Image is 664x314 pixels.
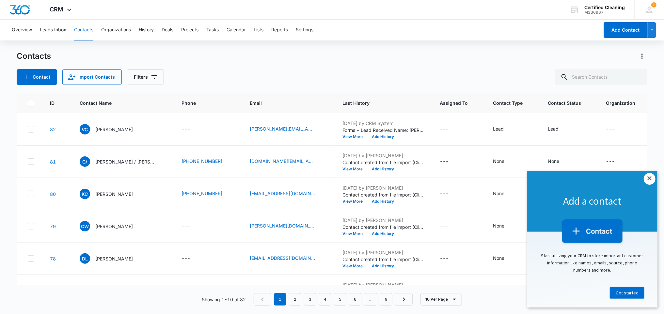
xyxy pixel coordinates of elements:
button: 10 Per Page [420,293,462,306]
div: Contact Type - None - Select to Edit Field [493,190,516,198]
a: [EMAIL_ADDRESS][DOMAIN_NAME] [250,255,315,261]
div: Email - kylieconnors@thecantablounge.com - Select to Edit Field [250,190,327,198]
div: --- [440,190,449,198]
span: Email [250,100,317,106]
div: None [493,222,504,229]
div: Assigned To - - Select to Edit Field [440,158,460,165]
button: Add History [367,264,399,268]
button: Overview [12,20,32,40]
div: --- [182,222,190,230]
p: [PERSON_NAME] [95,126,133,133]
p: [PERSON_NAME] [95,191,133,197]
a: Page 3 [304,293,316,306]
div: Email - victor.chiang@doco.com - Select to Edit Field [250,125,327,133]
div: --- [440,125,449,133]
div: None [493,190,504,197]
div: Email - carlos.de@inspirebrands.com - Select to Edit Field [250,158,327,165]
div: Email - beaconfamilydental@gmail.com - Select to Edit Field [250,255,327,262]
div: notifications count [651,2,656,8]
a: Page 6 [349,293,361,306]
div: Assigned To - - Select to Edit Field [440,255,460,262]
button: Add History [367,167,399,171]
button: View More [342,264,367,268]
div: --- [440,158,449,165]
button: Add History [367,199,399,203]
a: [PHONE_NUMBER] [182,158,222,165]
button: Settings [296,20,313,40]
div: Phone - - Select to Edit Field [182,255,202,262]
div: Contact Name - Carlos / Heather - Select to Edit Field [80,156,166,167]
button: Deals [162,20,173,40]
span: KC [80,189,90,199]
div: --- [440,222,449,230]
div: Contact Type - Lead - Select to Edit Field [493,125,515,133]
button: Projects [181,20,198,40]
span: ID [50,100,55,106]
button: View More [342,232,367,236]
div: --- [606,158,615,165]
span: Assigned To [440,100,468,106]
button: View More [342,199,367,203]
span: C/ [80,156,90,167]
button: View More [342,167,367,171]
button: Calendar [227,20,246,40]
span: Organization [606,100,636,106]
button: Contacts [74,20,93,40]
span: VC [80,124,90,134]
p: Showing 1-10 of 82 [202,296,246,303]
p: [PERSON_NAME] / [PERSON_NAME] [95,158,154,165]
div: Organization - - Select to Edit Field [606,125,627,133]
div: Email - Chen.wang@spearbio.com - Select to Edit Field [250,222,327,230]
p: [DATE] by [PERSON_NAME] [342,152,424,159]
p: Contact created from file import (Client List_090425.xlsx - Sheet1.csv): -- [342,256,424,263]
a: Close modal [117,2,129,14]
a: Next Page [395,293,413,306]
a: [PHONE_NUMBER] [182,190,222,197]
div: Lead [493,125,504,132]
a: [DOMAIN_NAME][EMAIL_ADDRESS][DOMAIN_NAME] [250,158,315,165]
div: None [493,255,504,261]
a: Get started [83,116,118,128]
div: account name [584,5,625,10]
div: Contact Name - Chen Wang - Select to Edit Field [80,221,145,231]
a: Navigate to contact details page for Carlos / Heather [50,159,56,165]
a: Page 9 [380,293,392,306]
div: Contact Name - Victor Chiang - Select to Edit Field [80,124,145,134]
div: Lead [548,125,559,132]
div: Contact Type - None - Select to Edit Field [493,255,516,262]
span: CRM [50,6,64,13]
div: Contact Type - None - Select to Edit Field [493,222,516,230]
p: [DATE] by [PERSON_NAME] [342,217,424,224]
span: Contact Type [493,100,523,106]
p: Contact created from file import (Client List_090425.xlsx - Sheet1.csv): -- [342,224,424,230]
button: Add History [367,232,399,236]
div: --- [182,125,190,133]
span: Last History [342,100,415,106]
p: [PERSON_NAME] [95,255,133,262]
a: Page 2 [289,293,301,306]
span: Contact Name [80,100,156,106]
div: Phone - - Select to Edit Field [182,125,202,133]
span: Phone [182,100,225,106]
p: Contact created from file import (Client List_090425.xlsx - Sheet1.csv): -- [342,159,424,166]
div: Phone - - Select to Edit Field [182,222,202,230]
div: Contact Type - None - Select to Edit Field [493,158,516,165]
a: [PERSON_NAME][EMAIL_ADDRESS][DOMAIN_NAME] [250,125,315,132]
p: Contact created from file import (Client List_090425.xlsx - Sheet1.csv): -- [342,191,424,198]
button: History [139,20,154,40]
em: 1 [274,293,286,306]
p: [PERSON_NAME] [95,223,133,230]
p: [DATE] by CRM System [342,120,424,127]
a: Page 4 [319,293,331,306]
div: Assigned To - - Select to Edit Field [440,222,460,230]
button: Lists [254,20,263,40]
button: Leads Inbox [40,20,66,40]
input: Search Contacts [555,69,647,85]
div: --- [440,255,449,262]
div: Contact Name - Dr. Liu - Select to Edit Field [80,253,145,264]
div: Contact Status - Lead - Select to Edit Field [548,125,570,133]
p: [DATE] by [PERSON_NAME] [342,184,424,191]
div: Organization - - Select to Edit Field [606,158,627,165]
nav: Pagination [254,293,413,306]
div: Assigned To - - Select to Edit Field [440,125,460,133]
